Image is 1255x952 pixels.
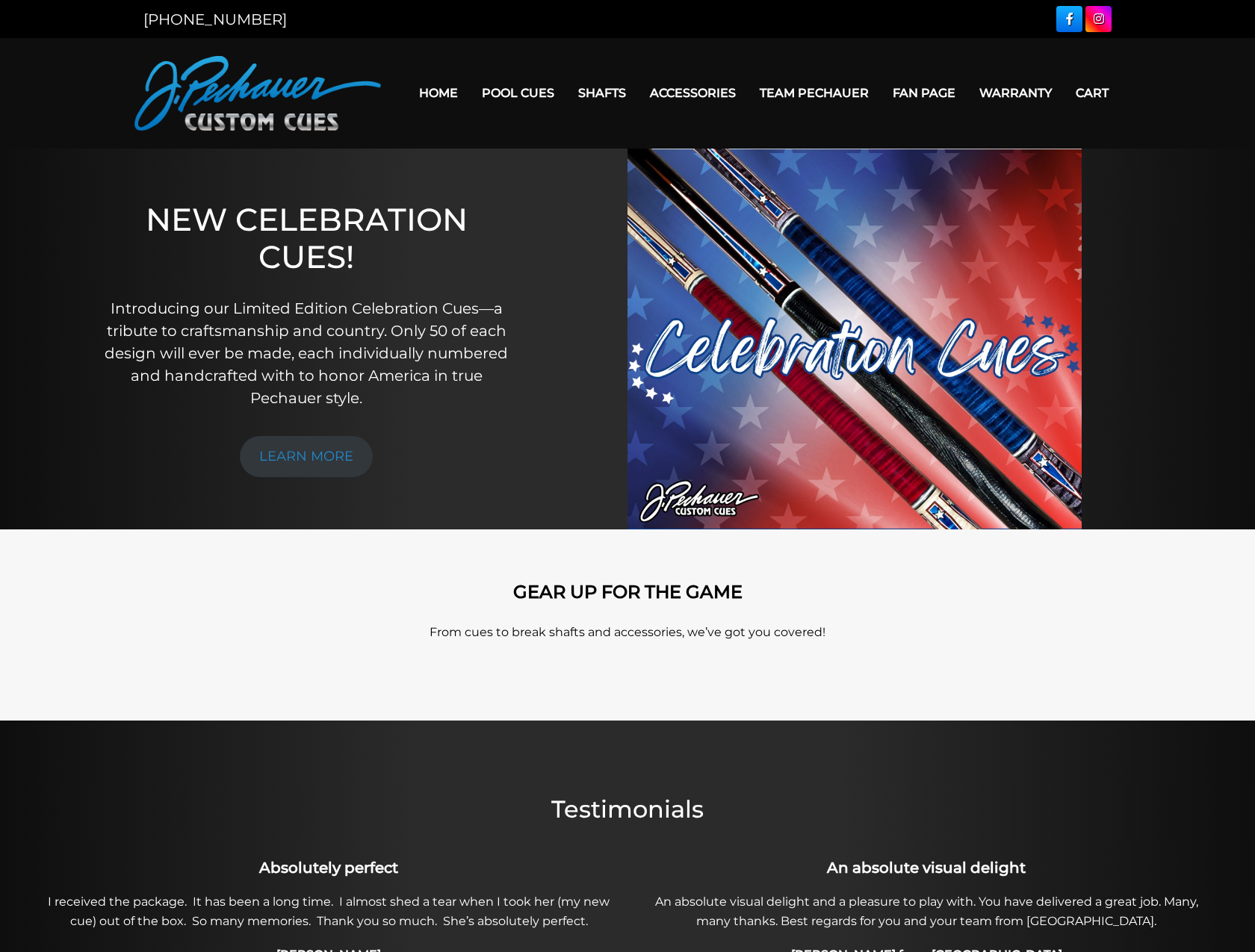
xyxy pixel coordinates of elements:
a: Warranty [967,74,1064,112]
a: Cart [1064,74,1121,112]
a: Shafts [566,74,638,112]
p: I received the package. It has been a long time. I almost shed a tear when I took her (my new cue... [38,892,619,931]
a: Accessories [638,74,748,112]
a: Fan Page [881,74,967,112]
a: LEARN MORE [240,436,373,477]
h3: An absolute visual delight [636,856,1217,879]
h3: Absolutely perfect [38,856,619,879]
p: From cues to break shafts and accessories, we’ve got you covered! [202,623,1053,641]
p: Introducing our Limited Edition Celebration Cues—a tribute to craftsmanship and country. Only 50 ... [102,297,511,409]
a: Home [407,74,470,112]
h1: NEW CELEBRATION CUES! [102,201,511,276]
a: [PHONE_NUMBER] [143,10,287,28]
a: Pool Cues [470,74,566,112]
strong: GEAR UP FOR THE GAME [513,581,743,603]
p: An absolute visual delight and a pleasure to play with. You have delivered a great job. Many, man... [636,892,1217,931]
img: Pechauer Custom Cues [134,56,381,131]
a: Team Pechauer [748,74,881,112]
